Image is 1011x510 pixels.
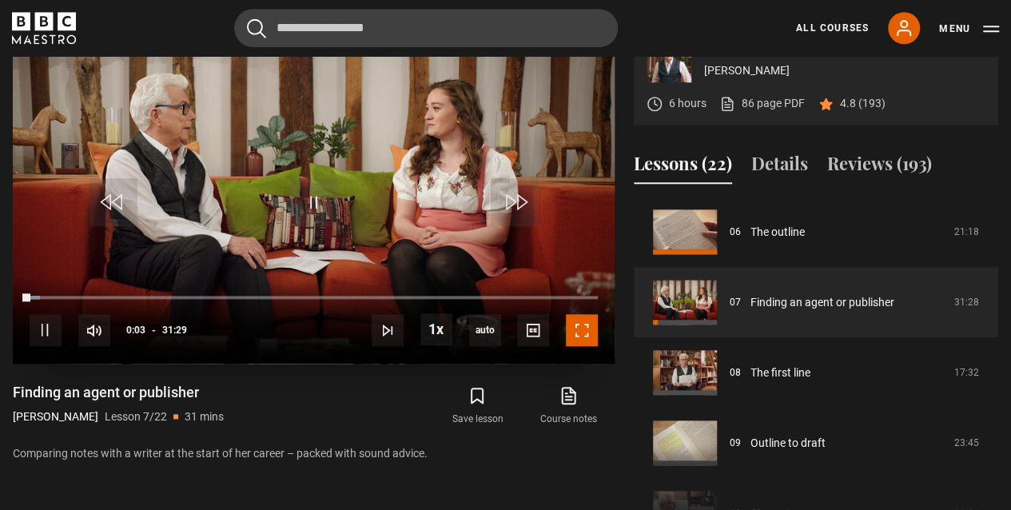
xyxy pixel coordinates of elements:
[634,150,732,184] button: Lessons (22)
[750,294,894,311] a: Finding an agent or publisher
[420,313,452,345] button: Playback Rate
[13,25,615,364] video-js: Video Player
[469,314,501,346] div: Current quality: 720p
[432,383,523,429] button: Save lesson
[185,408,224,425] p: 31 mins
[78,314,110,346] button: Mute
[517,314,549,346] button: Captions
[105,408,167,425] p: Lesson 7/22
[162,316,187,345] span: 31:29
[566,314,598,346] button: Fullscreen
[750,365,810,381] a: The first line
[12,12,76,44] svg: BBC Maestro
[126,316,145,345] span: 0:03
[152,325,156,336] span: -
[719,95,805,112] a: 86 page PDF
[30,314,62,346] button: Pause
[13,445,615,462] p: Comparing notes with a writer at the start of her career – packed with sound advice.
[469,314,501,346] span: auto
[750,224,805,241] a: The outline
[827,150,932,184] button: Reviews (193)
[13,408,98,425] p: [PERSON_NAME]
[704,62,985,79] p: [PERSON_NAME]
[750,435,826,452] a: Outline to draft
[30,296,598,299] div: Progress Bar
[751,150,808,184] button: Details
[939,21,999,37] button: Toggle navigation
[13,383,224,402] h1: Finding an agent or publisher
[840,95,886,112] p: 4.8 (193)
[247,18,266,38] button: Submit the search query
[523,383,615,429] a: Course notes
[796,21,869,35] a: All Courses
[234,9,618,47] input: Search
[372,314,404,346] button: Next Lesson
[669,95,707,112] p: 6 hours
